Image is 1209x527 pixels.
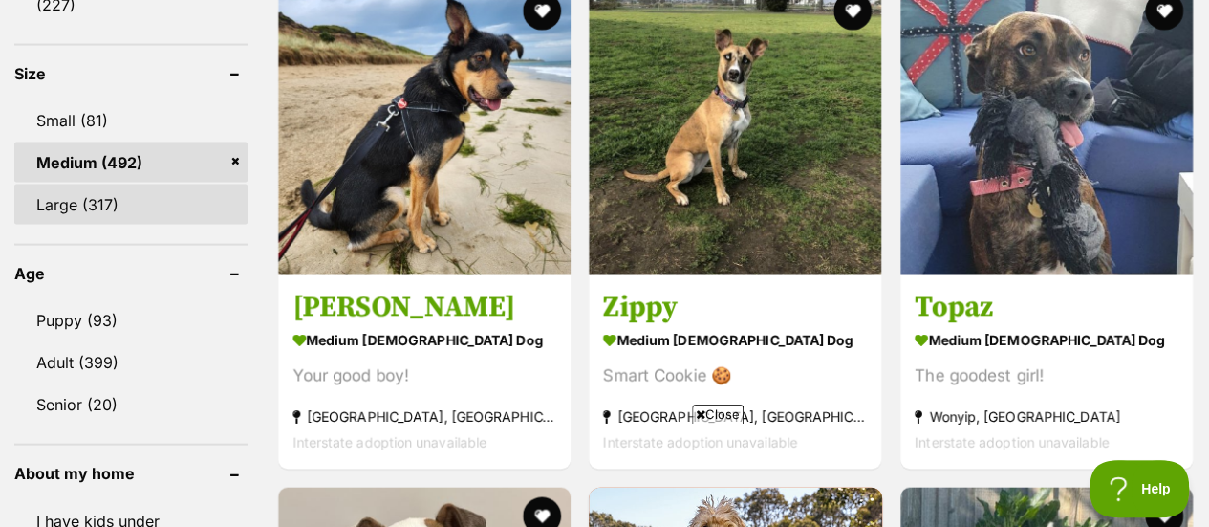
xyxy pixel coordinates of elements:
iframe: Advertisement [257,431,953,517]
a: Medium (492) [14,143,248,183]
strong: medium [DEMOGRAPHIC_DATA] Dog [292,326,556,354]
header: Size [14,65,248,82]
div: Smart Cookie 🍪 [603,363,867,389]
a: Topaz medium [DEMOGRAPHIC_DATA] Dog The goodest girl! Wonyip, [GEOGRAPHIC_DATA] Interstate adopti... [900,275,1193,470]
strong: [GEOGRAPHIC_DATA], [GEOGRAPHIC_DATA] [292,404,556,429]
span: Interstate adoption unavailable [915,434,1109,450]
h3: Zippy [603,290,867,326]
header: Age [14,265,248,282]
a: Senior (20) [14,384,248,425]
a: Zippy medium [DEMOGRAPHIC_DATA] Dog Smart Cookie 🍪 [GEOGRAPHIC_DATA], [GEOGRAPHIC_DATA] Interstat... [589,275,881,470]
h3: Topaz [915,290,1178,326]
strong: Wonyip, [GEOGRAPHIC_DATA] [915,404,1178,429]
strong: medium [DEMOGRAPHIC_DATA] Dog [915,326,1178,354]
header: About my home [14,465,248,482]
span: Close [692,405,744,424]
a: [PERSON_NAME] medium [DEMOGRAPHIC_DATA] Dog Your good boy! [GEOGRAPHIC_DATA], [GEOGRAPHIC_DATA] I... [278,275,571,470]
h3: [PERSON_NAME] [292,290,556,326]
a: Puppy (93) [14,300,248,340]
strong: medium [DEMOGRAPHIC_DATA] Dog [603,326,867,354]
a: Large (317) [14,185,248,225]
a: Adult (399) [14,342,248,383]
strong: [GEOGRAPHIC_DATA], [GEOGRAPHIC_DATA] [603,404,867,429]
iframe: Help Scout Beacon - Open [1090,460,1190,517]
div: The goodest girl! [915,363,1178,389]
a: Small (81) [14,100,248,141]
div: Your good boy! [292,363,556,389]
